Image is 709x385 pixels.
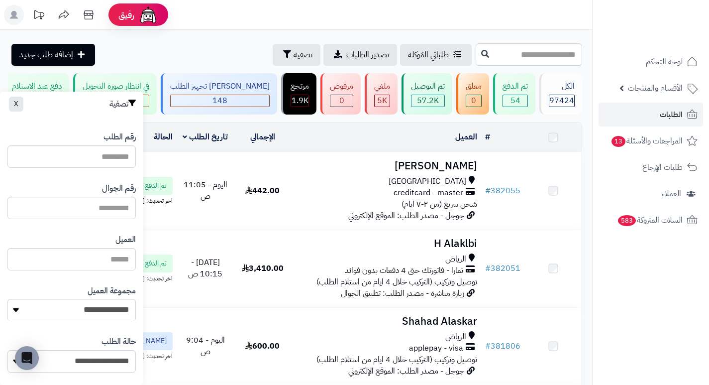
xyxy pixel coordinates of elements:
[485,262,491,274] span: #
[11,44,95,66] a: إضافة طلب جديد
[348,365,464,377] span: جوجل - مصدر الطلب: الموقع الإلكتروني
[503,81,528,92] div: تم الدفع
[71,73,159,115] a: في انتظار صورة التحويل 0
[466,81,482,92] div: معلق
[294,49,312,61] span: تصفية
[374,81,390,92] div: ملغي
[295,316,477,327] h3: Shahad Alaskar
[14,99,18,109] span: X
[466,95,481,107] div: 0
[330,81,353,92] div: مرفوض
[599,103,703,127] a: الطلبات
[159,73,279,115] a: [PERSON_NAME] تجهيز الطلب 148
[330,95,353,107] div: 0
[170,81,270,92] div: [PERSON_NAME] تجهيز الطلب
[400,73,454,115] a: تم التوصيل 57.2K
[316,354,477,366] span: توصيل وتركيب (التركيب خلال 4 ايام من استلام الطلب)
[641,24,700,45] img: logo-2.png
[394,187,463,199] span: creditcard - master
[363,73,400,115] a: ملغي 5K
[485,340,491,352] span: #
[184,179,227,202] span: اليوم - 11:05 ص
[599,208,703,232] a: السلات المتروكة583
[291,95,308,107] div: 1855
[242,262,284,274] span: 3,410.00
[599,182,703,206] a: العملاء
[348,210,464,222] span: جوجل - مصدر الطلب: الموقع الإلكتروني
[138,5,158,25] img: ai-face.png
[245,185,280,197] span: 442.00
[15,346,39,370] div: Open Intercom Messenger
[618,215,636,226] span: 583
[417,95,439,107] span: 57.2K
[411,95,444,107] div: 57214
[145,181,167,191] span: تم الدفع
[485,185,491,197] span: #
[445,254,466,265] span: الرياض
[471,95,476,107] span: 0
[102,183,136,194] label: رقم الجوال
[0,73,71,115] a: دفع عند الاستلام 0
[642,160,683,174] span: طلبات الإرجاع
[599,129,703,153] a: المراجعات والأسئلة13
[411,81,445,92] div: تم التوصيل
[389,176,466,187] span: [GEOGRAPHIC_DATA]
[485,262,520,274] a: #382051
[245,340,280,352] span: 600.00
[611,136,625,147] span: 13
[26,5,51,27] a: تحديثات المنصة
[12,81,62,92] div: دفع عند الاستلام
[145,258,167,268] span: تم الدفع
[617,213,683,227] span: السلات المتروكة
[599,50,703,74] a: لوحة التحكم
[610,134,683,148] span: المراجعات والأسئلة
[455,131,477,143] a: العميل
[503,95,527,107] div: 54
[549,95,574,107] span: 97424
[154,131,173,143] a: الحالة
[485,185,520,197] a: #382055
[485,131,490,143] a: #
[400,44,472,66] a: طلباتي المُوكلة
[628,81,683,95] span: الأقسام والمنتجات
[291,81,309,92] div: مرتجع
[118,9,134,21] span: رفيق
[19,49,73,61] span: إضافة طلب جديد
[292,95,308,107] span: 1.9K
[660,108,683,122] span: الطلبات
[537,73,584,115] a: الكل97424
[377,95,387,107] span: 5K
[9,97,23,112] button: X
[250,131,275,143] a: الإجمالي
[212,95,227,107] span: 148
[183,131,228,143] a: تاريخ الطلب
[599,155,703,179] a: طلبات الإرجاع
[409,343,463,354] span: applepay - visa
[171,95,269,107] div: 148
[345,265,463,276] span: تمارا - فاتورتك حتى 4 دفعات بدون فوائد
[101,336,136,348] label: حالة الطلب
[318,73,363,115] a: مرفوض 0
[295,238,477,250] h3: H Alaklbi
[323,44,397,66] a: تصدير الطلبات
[454,73,491,115] a: معلق 0
[339,95,344,107] span: 0
[445,331,466,343] span: الرياض
[103,131,136,143] label: رقم الطلب
[115,234,136,246] label: العميل
[662,187,681,201] span: العملاء
[549,81,575,92] div: الكل
[346,49,389,61] span: تصدير الطلبات
[316,276,477,288] span: توصيل وتركيب (التركيب خلال 4 ايام من استلام الطلب)
[295,160,477,172] h3: [PERSON_NAME]
[646,55,683,69] span: لوحة التحكم
[273,44,320,66] button: تصفية
[485,340,520,352] a: #381806
[83,81,149,92] div: في انتظار صورة التحويل
[188,257,222,280] span: [DATE] - 10:15 ص
[279,73,318,115] a: مرتجع 1.9K
[186,334,225,358] span: اليوم - 9:04 ص
[402,198,477,210] span: شحن سريع (من ٢-٧ ايام)
[408,49,449,61] span: طلباتي المُوكلة
[491,73,537,115] a: تم الدفع 54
